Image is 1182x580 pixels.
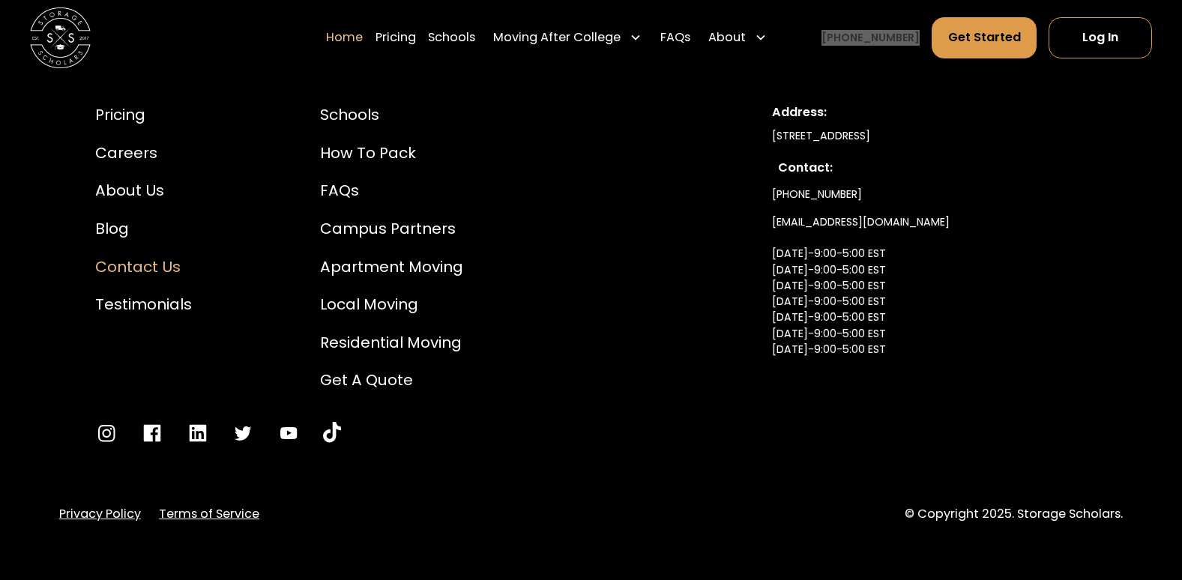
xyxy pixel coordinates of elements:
a: Schools [428,16,475,59]
div: Moving After College [487,16,648,59]
a: Testimonials [95,293,192,315]
a: Blog [95,217,192,240]
a: Go to LinkedIn [187,422,209,444]
a: Get a Quote [320,369,463,391]
div: © Copyright 2025. Storage Scholars. [905,505,1123,523]
a: Go to YouTube [323,422,341,444]
div: Moving After College [493,28,621,46]
a: How to Pack [320,142,463,164]
a: Get Started [932,17,1036,58]
a: Go to YouTube [277,422,300,444]
a: Apartment Moving [320,256,463,278]
a: Privacy Policy [59,505,141,523]
div: About [702,16,774,59]
a: Home [326,16,363,59]
a: Go to Instagram [95,422,118,444]
img: Storage Scholars main logo [30,7,91,68]
a: FAQs [660,16,690,59]
a: Contact Us [95,256,192,278]
a: Local Moving [320,293,463,315]
a: About Us [95,179,192,202]
a: Careers [95,142,192,164]
a: Campus Partners [320,217,463,240]
div: Contact: [778,159,1081,177]
a: Schools [320,103,463,126]
a: Residential Moving [320,331,463,354]
a: Terms of Service [159,505,259,523]
a: [PHONE_NUMBER] [821,30,920,46]
a: [PHONE_NUMBER] [772,180,862,208]
div: [STREET_ADDRESS] [772,128,1087,144]
a: FAQs [320,179,463,202]
a: [EMAIL_ADDRESS][DOMAIN_NAME][DATE]-9:00-5:00 EST[DATE]-9:00-5:00 EST[DATE]-9:00-5:00 EST[DATE]-9:... [772,208,950,396]
a: Go to Twitter [232,422,254,444]
div: About [708,28,746,46]
div: Address: [772,103,1087,121]
a: Log In [1049,17,1152,58]
a: Pricing [376,16,416,59]
a: Go to Facebook [141,422,163,444]
a: Pricing [95,103,192,126]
